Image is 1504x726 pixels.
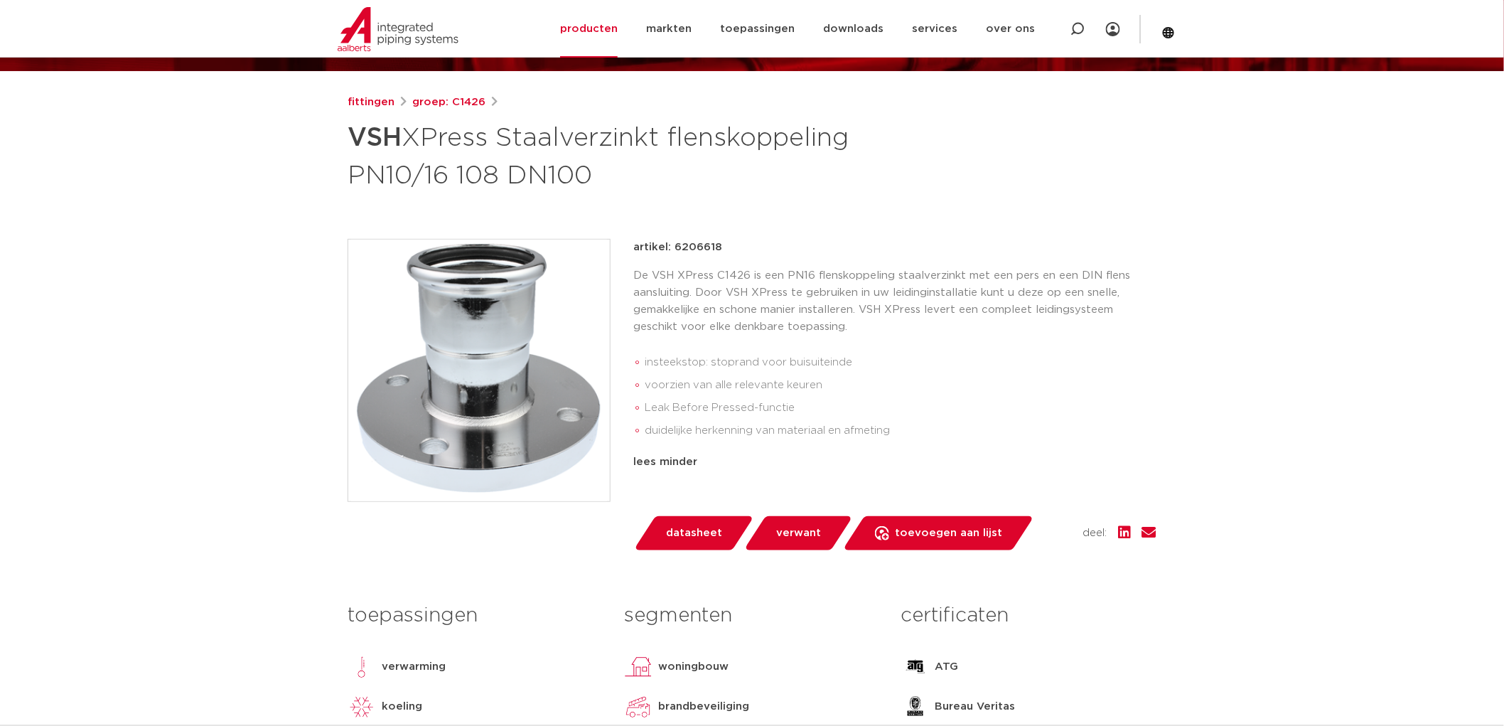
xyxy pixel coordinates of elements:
[382,658,446,676] p: verwarming
[743,516,853,550] a: verwant
[348,653,376,681] img: verwarming
[935,658,959,676] p: ATG
[633,267,1156,336] p: De VSH XPress C1426 is een PN16 flenskoppeling staalverzinkt met een pers en een DIN flens aanslu...
[382,698,422,715] p: koeling
[658,658,729,676] p: woningbouw
[348,117,881,193] h1: XPress Staalverzinkt flenskoppeling PN10/16 108 DN100
[901,693,930,721] img: Bureau Veritas
[645,374,1156,397] li: voorzien van alle relevante keuren
[645,420,1156,442] li: duidelijke herkenning van materiaal en afmeting
[348,602,603,630] h3: toepassingen
[935,698,1016,715] p: Bureau Veritas
[776,522,821,545] span: verwant
[658,698,749,715] p: brandbeveiliging
[348,240,610,501] img: Product Image for VSH XPress Staalverzinkt flenskoppeling PN10/16 108 DN100
[348,125,402,151] strong: VSH
[895,522,1002,545] span: toevoegen aan lijst
[645,351,1156,374] li: insteekstop: stoprand voor buisuiteinde
[633,239,722,256] p: artikel: 6206618
[412,94,485,111] a: groep: C1426
[624,602,879,630] h3: segmenten
[624,653,652,681] img: woningbouw
[666,522,722,545] span: datasheet
[1083,525,1107,542] span: deel:
[633,454,1156,471] div: lees minder
[633,516,754,550] a: datasheet
[624,693,652,721] img: brandbeveiliging
[348,94,394,111] a: fittingen
[348,693,376,721] img: koeling
[645,397,1156,420] li: Leak Before Pressed-functie
[901,653,930,681] img: ATG
[901,602,1156,630] h3: certificaten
